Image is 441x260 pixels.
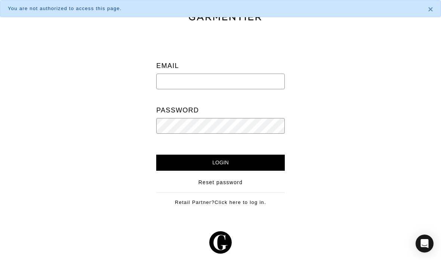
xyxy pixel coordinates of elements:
[156,155,284,171] input: Login
[428,4,433,14] span: ×
[156,103,199,118] label: Password
[8,5,417,12] div: You are not authorized to access this page.
[209,231,232,254] img: g-602364139e5867ba59c769ce4266a9601a3871a1516a6a4c3533f4bc45e69684.svg
[156,58,179,74] label: Email
[215,199,266,205] a: Click here to log in.
[416,235,434,253] div: Open Intercom Messenger
[198,179,243,186] a: Reset password
[156,192,284,206] div: Retail Partner?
